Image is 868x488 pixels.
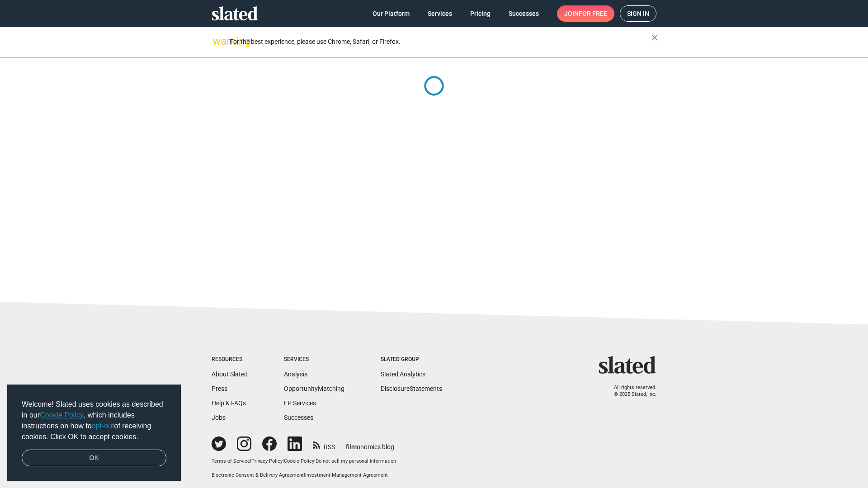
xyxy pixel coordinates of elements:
[22,450,166,467] a: dismiss cookie message
[381,385,442,392] a: DisclosureStatements
[346,443,357,450] span: film
[284,371,307,378] a: Analysis
[212,36,223,47] mat-icon: warning
[230,36,651,48] div: For the best experience, please use Chrome, Safari, or Firefox.
[365,5,417,22] a: Our Platform
[284,399,316,407] a: EP Services
[212,472,304,478] a: Electronic Consent & Delivery Agreement
[470,5,491,22] span: Pricing
[250,458,251,464] span: |
[251,458,283,464] a: Privacy Policy
[92,422,114,430] a: opt-out
[564,5,607,22] span: Join
[212,458,250,464] a: Terms of Service
[381,356,442,363] div: Slated Group
[212,414,226,421] a: Jobs
[284,414,313,421] a: Successes
[212,385,227,392] a: Press
[346,436,394,451] a: filmonomics blog
[305,472,388,478] a: Investment Management Agreement
[283,458,284,464] span: |
[22,399,166,442] span: Welcome! Slated uses cookies as described in our , which includes instructions on how to of recei...
[313,437,335,451] a: RSS
[463,5,498,22] a: Pricing
[579,5,607,22] span: for free
[316,458,396,465] button: Do not sell my personal information
[40,411,84,419] a: Cookie Policy
[649,32,660,43] mat-icon: close
[373,5,410,22] span: Our Platform
[7,385,181,481] div: cookieconsent
[557,5,614,22] a: Joinfor free
[501,5,546,22] a: Successes
[212,399,246,407] a: Help & FAQs
[284,458,314,464] a: Cookie Policy
[627,6,649,21] span: Sign in
[381,371,425,378] a: Slated Analytics
[284,356,344,363] div: Services
[420,5,459,22] a: Services
[212,356,248,363] div: Resources
[620,5,656,22] a: Sign in
[212,371,248,378] a: About Slated
[604,385,656,398] p: All rights reserved. © 2025 Slated, Inc.
[314,458,316,464] span: |
[428,5,452,22] span: Services
[509,5,539,22] span: Successes
[304,472,305,478] span: |
[284,385,344,392] a: OpportunityMatching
